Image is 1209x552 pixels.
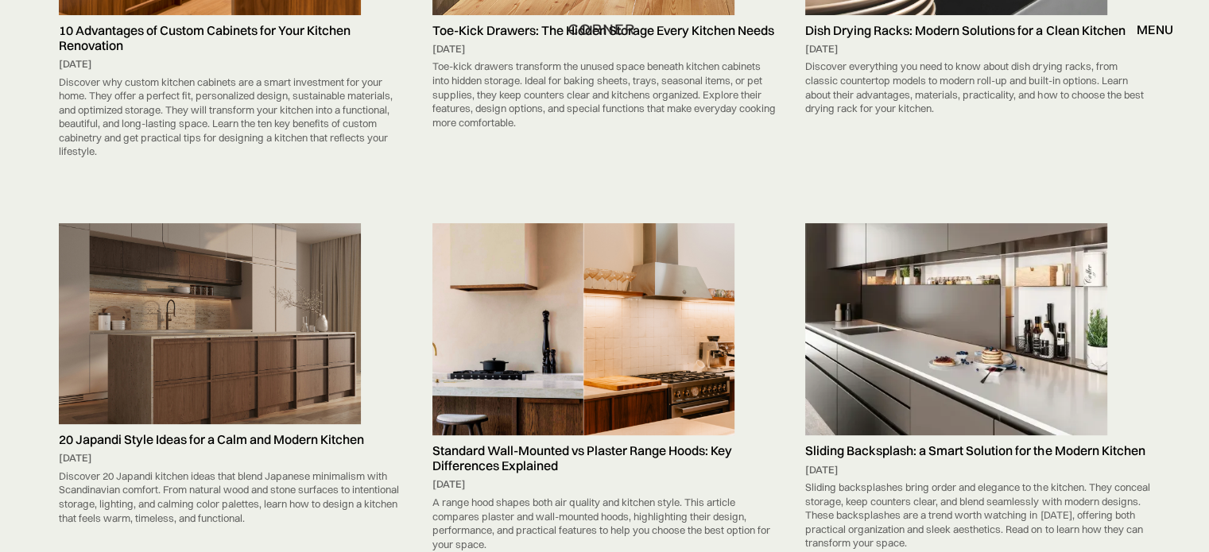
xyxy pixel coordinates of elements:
[59,465,404,529] div: Discover 20 Japandi kitchen ideas that blend Japanese minimalism with Scandinavian comfort. From ...
[59,71,404,163] div: Discover why custom kitchen cabinets are a smart investment for your home. They offer a perfect f...
[432,56,777,133] div: Toe-kick drawers transform the unused space beneath kitchen cabinets into hidden storage. Ideal f...
[432,477,777,492] div: [DATE]
[805,56,1150,119] div: Discover everything you need to know about dish drying racks, from classic countertop models to m...
[59,57,404,71] div: [DATE]
[59,432,404,447] h5: 20 Japandi Style Ideas for a Calm and Modern Kitchen
[805,443,1150,458] h5: Sliding Backsplash: a Smart Solution for the Modern Kitchen
[432,443,777,473] h5: Standard Wall-Mounted vs Plaster Range Hoods: Key Differences Explained
[1121,16,1173,43] div: menu
[51,223,412,529] a: 20 Japandi Style Ideas for a Calm and Modern Kitchen[DATE]Discover 20 Japandi kitchen ideas that ...
[805,463,1150,477] div: [DATE]
[563,19,645,40] a: home
[1137,23,1173,36] div: menu
[59,451,404,465] div: [DATE]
